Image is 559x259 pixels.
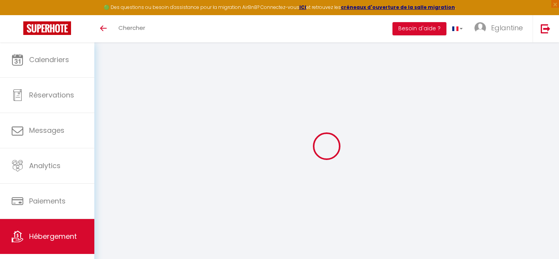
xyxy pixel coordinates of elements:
[469,15,533,42] a: ... Eglantine
[23,21,71,35] img: Super Booking
[392,22,446,35] button: Besoin d'aide ?
[29,125,64,135] span: Messages
[29,196,66,206] span: Paiements
[118,24,145,32] span: Chercher
[29,161,61,170] span: Analytics
[29,231,77,241] span: Hébergement
[341,4,455,10] a: créneaux d'ouverture de la salle migration
[113,15,151,42] a: Chercher
[29,55,69,64] span: Calendriers
[299,4,306,10] a: ICI
[474,22,486,34] img: ...
[29,90,74,100] span: Réservations
[491,23,523,33] span: Eglantine
[541,24,550,33] img: logout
